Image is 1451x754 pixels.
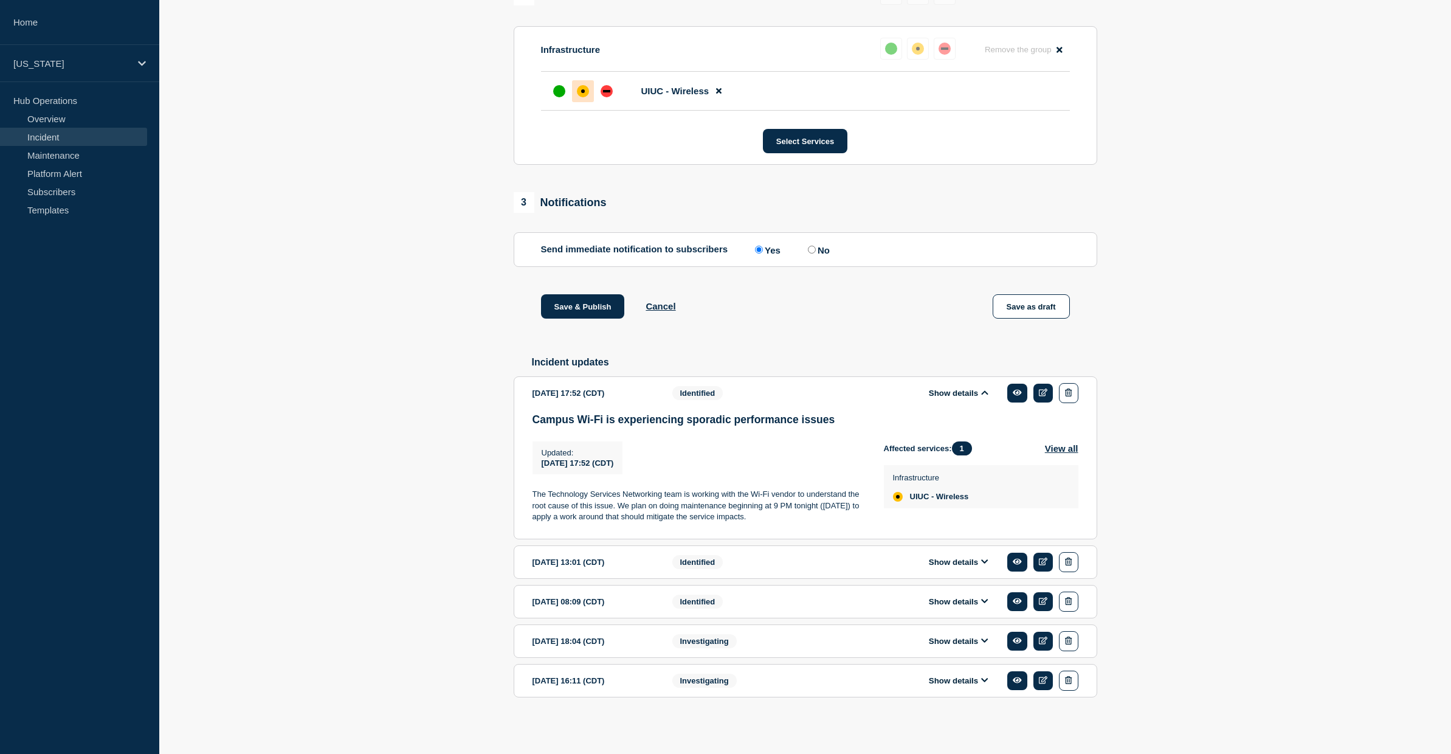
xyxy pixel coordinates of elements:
[993,294,1070,319] button: Save as draft
[514,192,534,213] span: 3
[752,244,781,255] label: Yes
[541,294,625,319] button: Save & Publish
[672,674,737,688] span: Investigating
[672,555,723,569] span: Identified
[532,671,654,691] div: [DATE] 16:11 (CDT)
[541,44,601,55] p: Infrastructure
[910,492,969,502] span: UIUC - Wireless
[977,38,1070,61] button: Remove the group
[672,595,723,609] span: Identified
[541,244,728,255] p: Send immediate notification to subscribers
[925,676,992,686] button: Show details
[553,85,565,97] div: up
[532,489,864,522] p: The Technology Services Networking team is working with the Wi-Fi vendor to understand the root c...
[541,244,1070,255] div: Send immediate notification to subscribers
[934,38,956,60] button: down
[577,85,589,97] div: affected
[763,129,847,153] button: Select Services
[939,43,951,55] div: down
[893,492,903,502] div: affected
[808,246,816,254] input: No
[925,636,992,646] button: Show details
[514,192,607,213] div: Notifications
[646,301,675,311] button: Cancel
[532,413,1078,426] h3: Campus Wi-Fi is experiencing sporadic performance issues
[880,38,902,60] button: up
[532,592,654,612] div: [DATE] 08:09 (CDT)
[641,86,709,96] span: UIUC - Wireless
[532,357,1097,368] h2: Incident updates
[925,597,992,607] button: Show details
[532,383,654,403] div: [DATE] 17:52 (CDT)
[893,473,969,482] p: Infrastructure
[907,38,929,60] button: affected
[755,246,763,254] input: Yes
[952,441,972,455] span: 1
[532,552,654,572] div: [DATE] 13:01 (CDT)
[885,43,897,55] div: up
[925,557,992,567] button: Show details
[912,43,924,55] div: affected
[672,634,737,648] span: Investigating
[542,448,614,457] p: Updated :
[985,45,1052,54] span: Remove the group
[884,441,978,455] span: Affected services:
[672,386,723,400] span: Identified
[805,244,830,255] label: No
[925,388,992,398] button: Show details
[601,85,613,97] div: down
[13,58,130,69] p: [US_STATE]
[542,458,614,468] span: [DATE] 17:52 (CDT)
[1045,441,1078,455] button: View all
[532,631,654,651] div: [DATE] 18:04 (CDT)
